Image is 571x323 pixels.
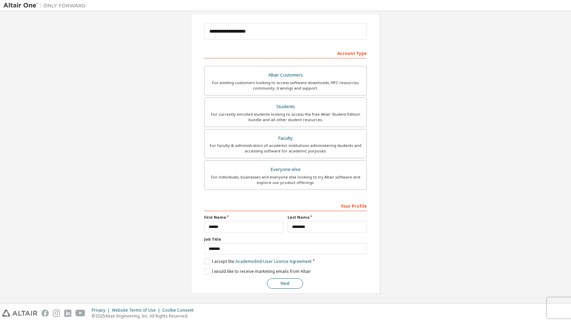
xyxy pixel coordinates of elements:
div: Students [209,102,362,112]
div: For faculty & administrators of academic institutions administering students and accessing softwa... [209,143,362,154]
div: Website Terms of Use [112,308,162,313]
div: Faculty [209,134,362,143]
label: I accept the [204,258,312,264]
img: Altair One [3,2,89,9]
label: Last Name [288,215,367,220]
img: altair_logo.svg [2,310,37,317]
div: Account Type [204,47,367,58]
div: For currently enrolled students looking to access the free Altair Student Edition bundle and all ... [209,112,362,123]
label: I would like to receive marketing emails from Altair [204,268,311,274]
div: Altair Customers [209,70,362,80]
div: For individuals, businesses and everyone else looking to try Altair software and explore our prod... [209,174,362,185]
label: Job Title [204,237,367,242]
div: Your Profile [204,200,367,211]
button: Next [267,278,303,289]
img: facebook.svg [42,310,49,317]
img: youtube.svg [75,310,85,317]
div: For existing customers looking to access software downloads, HPC resources, community, trainings ... [209,80,362,91]
p: © 2025 Altair Engineering, Inc. All Rights Reserved. [92,313,198,319]
div: Privacy [92,308,112,313]
div: Cookie Consent [162,308,198,313]
img: linkedin.svg [64,310,71,317]
div: Everyone else [209,165,362,174]
label: First Name [204,215,283,220]
a: Academic End-User License Agreement [235,258,312,264]
img: instagram.svg [53,310,60,317]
